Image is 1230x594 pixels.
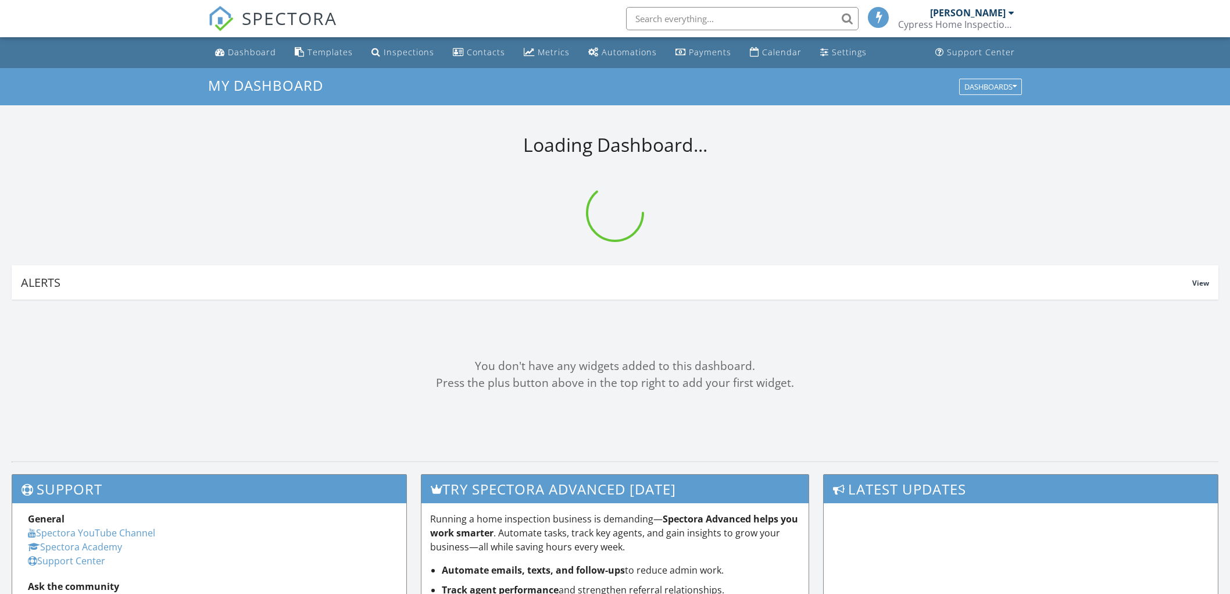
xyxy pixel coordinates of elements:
[430,513,798,539] strong: Spectora Advanced helps you work smarter
[208,76,323,95] span: My Dashboard
[442,564,625,577] strong: Automate emails, texts, and follow-ups
[824,475,1218,503] h3: Latest Updates
[689,47,731,58] div: Payments
[959,79,1022,95] button: Dashboards
[626,7,859,30] input: Search everything...
[208,16,337,40] a: SPECTORA
[898,19,1014,30] div: Cypress Home Inspections LLC
[228,47,276,58] div: Dashboard
[28,527,155,539] a: Spectora YouTube Channel
[816,42,871,63] a: Settings
[290,42,357,63] a: Templates
[442,563,800,577] li: to reduce admin work.
[538,47,570,58] div: Metrics
[602,47,657,58] div: Automations
[28,579,391,593] div: Ask the community
[384,47,434,58] div: Inspections
[762,47,802,58] div: Calendar
[367,42,439,63] a: Inspections
[12,358,1218,375] div: You don't have any widgets added to this dashboard.
[930,7,1006,19] div: [PERSON_NAME]
[584,42,662,63] a: Automations (Basic)
[421,475,809,503] h3: Try spectora advanced [DATE]
[12,375,1218,392] div: Press the plus button above in the top right to add your first widget.
[745,42,806,63] a: Calendar
[307,47,353,58] div: Templates
[12,475,406,503] h3: Support
[28,540,122,553] a: Spectora Academy
[28,513,65,525] strong: General
[832,47,867,58] div: Settings
[28,554,105,567] a: Support Center
[671,42,736,63] a: Payments
[467,47,505,58] div: Contacts
[21,275,1192,290] div: Alerts
[208,6,234,31] img: The Best Home Inspection Software - Spectora
[964,83,1017,91] div: Dashboards
[448,42,510,63] a: Contacts
[931,42,1020,63] a: Support Center
[947,47,1015,58] div: Support Center
[519,42,574,63] a: Metrics
[210,42,281,63] a: Dashboard
[1192,278,1209,288] span: View
[430,512,800,554] p: Running a home inspection business is demanding— . Automate tasks, track key agents, and gain ins...
[242,6,337,30] span: SPECTORA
